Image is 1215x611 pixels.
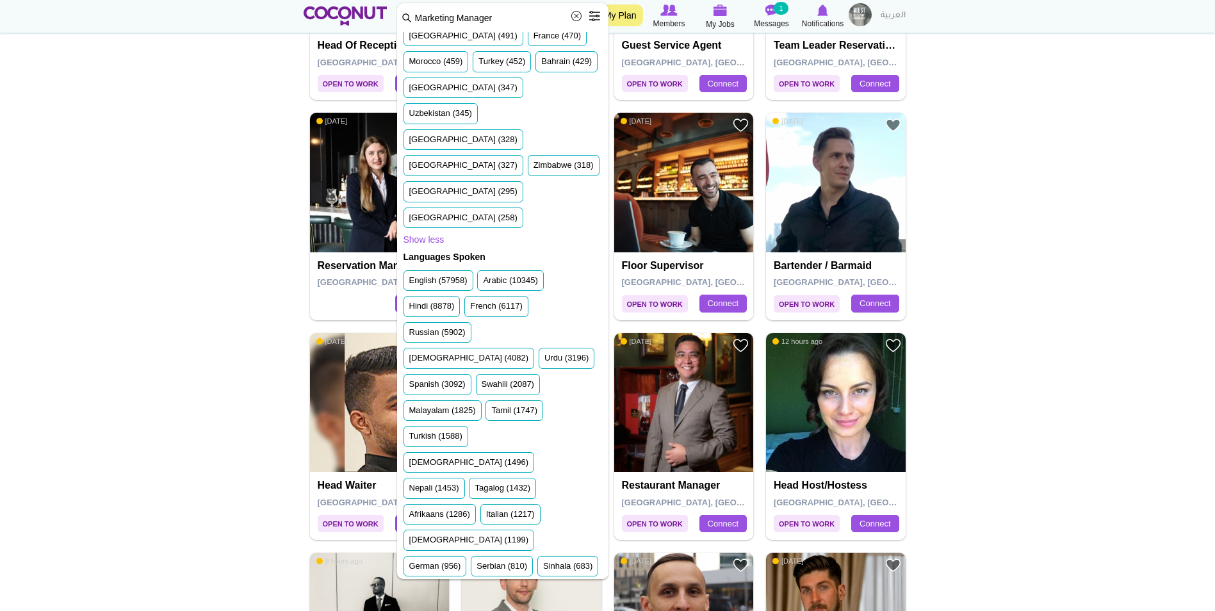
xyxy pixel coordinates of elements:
label: [DEMOGRAPHIC_DATA] (1496) [409,457,529,469]
span: [GEOGRAPHIC_DATA], [GEOGRAPHIC_DATA] [774,498,956,507]
span: Open to Work [318,75,384,92]
a: Add to Favourites [885,338,901,354]
span: [GEOGRAPHIC_DATA], [GEOGRAPHIC_DATA] [318,277,500,287]
span: Messages [754,17,789,30]
a: Notifications Notifications [797,3,849,30]
h2: Languages Spoken [404,251,602,264]
a: Connect [699,75,747,93]
label: [GEOGRAPHIC_DATA] (295) [409,186,518,198]
label: Malayalam (1825) [409,405,476,417]
label: Spanish (3092) [409,379,466,391]
img: Home [304,6,387,26]
label: Zimbabwe (318) [534,159,594,172]
label: Arabic (10345) [483,275,537,287]
a: Add to Favourites [885,117,901,133]
span: [GEOGRAPHIC_DATA], [GEOGRAPHIC_DATA] [774,277,956,287]
span: [DATE] [621,337,652,346]
small: 1 [774,2,788,15]
span: [DATE] [316,117,348,126]
span: Open to Work [622,295,688,313]
label: [GEOGRAPHIC_DATA] (347) [409,82,518,94]
a: My Plan [598,4,643,26]
a: Add to Favourites [733,557,749,573]
span: 12 hours ago [772,337,822,346]
a: My Jobs My Jobs [695,3,746,31]
a: Connect [851,75,899,93]
a: Add to Favourites [733,338,749,354]
h4: Head Host/Hostess [774,480,901,491]
label: Italian (1217) [486,509,535,521]
span: [GEOGRAPHIC_DATA], [GEOGRAPHIC_DATA] [318,58,500,67]
span: [GEOGRAPHIC_DATA], [GEOGRAPHIC_DATA] [774,58,956,67]
span: [GEOGRAPHIC_DATA], [GEOGRAPHIC_DATA] [318,498,500,507]
label: [GEOGRAPHIC_DATA] (491) [409,30,518,42]
span: Open to Work [622,75,688,92]
span: 9 hours ago [316,557,363,566]
a: Connect [699,515,747,533]
label: [DEMOGRAPHIC_DATA] (4082) [409,352,529,364]
span: Members [653,17,685,30]
h4: Guest Service Agent [622,40,749,51]
label: Tagalog (1432) [475,482,530,494]
a: Browse Members Members [644,3,695,30]
label: Bahrain (429) [541,56,592,68]
label: [GEOGRAPHIC_DATA] (328) [409,134,518,146]
span: Open to Work [774,75,840,92]
a: Connect [395,515,443,533]
h4: Head Waiter [318,480,445,491]
label: Morocco (459) [409,56,463,68]
label: Uzbekistan (345) [409,108,472,120]
span: [DATE] [621,117,652,126]
span: [DATE] [316,337,348,346]
h4: Floor Supervisor [622,260,749,272]
a: العربية [874,3,912,29]
span: My Jobs [706,18,735,31]
label: [GEOGRAPHIC_DATA] (258) [409,212,518,224]
label: France (470) [534,30,581,42]
h4: Reservation manager [318,260,445,272]
label: German (956) [409,560,461,573]
label: Serbian (810) [477,560,527,573]
a: Connect [395,295,443,313]
a: Messages Messages 1 [746,3,797,30]
h4: Restaurant Manager [622,480,749,491]
span: Open to Work [318,515,384,532]
img: Messages [765,4,778,16]
span: Notifications [802,17,844,30]
span: Open to Work [774,295,840,313]
h4: Head of Reception [318,40,445,51]
span: [GEOGRAPHIC_DATA], [GEOGRAPHIC_DATA] [622,498,804,507]
a: Connect [699,295,747,313]
span: Open to Work [774,515,840,532]
label: English (57958) [409,275,468,287]
label: Nepali (1453) [409,482,459,494]
h4: Bartender / Barmaid [774,260,901,272]
a: Add to Favourites [885,557,901,573]
img: Notifications [817,4,828,16]
input: Search members by role or city [397,3,608,32]
label: Russian (5902) [409,327,466,339]
span: [DATE] [772,117,804,126]
a: Connect [395,75,443,93]
img: Browse Members [660,4,677,16]
label: Afrikaans (1286) [409,509,470,521]
a: Connect [851,515,899,533]
label: French (6117) [470,300,523,313]
h4: Team Leader Reservations [774,40,901,51]
label: [GEOGRAPHIC_DATA] (327) [409,159,518,172]
label: [DEMOGRAPHIC_DATA] (1199) [409,534,529,546]
a: Add to Favourites [733,117,749,133]
a: Connect [851,295,899,313]
span: [DATE] [621,557,652,566]
span: Open to Work [622,515,688,532]
label: Tamil (1747) [491,405,537,417]
label: Swahili (2087) [482,379,534,391]
img: My Jobs [714,4,728,16]
a: Show less [404,233,444,246]
span: [GEOGRAPHIC_DATA], [GEOGRAPHIC_DATA] [622,58,804,67]
label: Turkey (452) [478,56,525,68]
label: Sinhala (683) [543,560,592,573]
label: Hindi (8878) [409,300,455,313]
label: Turkish (1588) [409,430,462,443]
span: [DATE] [772,557,804,566]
